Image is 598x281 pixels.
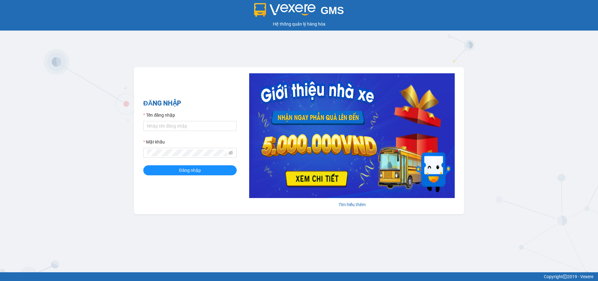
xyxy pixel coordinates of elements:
label: Mật khẩu [143,138,165,145]
img: banner-0 [249,73,455,198]
div: Tìm hiểu thêm [249,201,455,208]
div: Copyright 2019 - Vexere [5,273,593,280]
span: copyright [563,274,567,279]
label: Tên đăng nhập [143,112,175,119]
div: Hệ thống quản lý hàng hóa [2,21,596,27]
span: GMS [320,5,344,16]
img: logo 2 [254,3,316,17]
input: Mật khẩu [147,149,227,156]
h2: ĐĂNG NHẬP [143,98,237,109]
span: Đăng nhập [179,167,201,174]
input: Tên đăng nhập [143,121,237,131]
span: eye-invisible [229,151,233,155]
a: GMS [254,9,344,14]
button: Đăng nhập [143,165,237,175]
